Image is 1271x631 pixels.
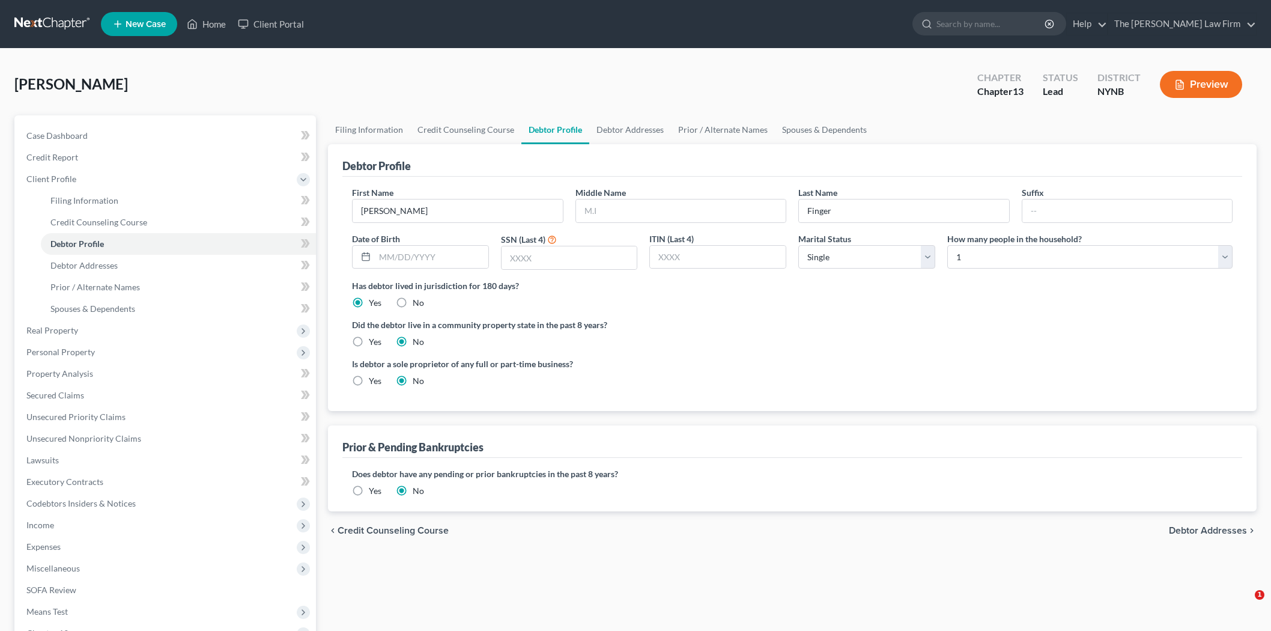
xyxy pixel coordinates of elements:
a: Credit Counseling Course [41,212,316,233]
span: Credit Counseling Course [338,526,449,535]
span: Property Analysis [26,368,93,379]
a: SOFA Review [17,579,316,601]
span: Miscellaneous [26,563,80,573]
span: New Case [126,20,166,29]
a: Prior / Alternate Names [41,276,316,298]
label: Yes [369,336,381,348]
span: Debtor Addresses [50,260,118,270]
span: [PERSON_NAME] [14,75,128,93]
div: NYNB [1097,85,1141,99]
label: No [413,297,424,309]
a: Case Dashboard [17,125,316,147]
a: Credit Report [17,147,316,168]
a: Help [1067,13,1107,35]
span: Income [26,520,54,530]
a: Debtor Profile [521,115,589,144]
a: Secured Claims [17,385,316,406]
input: Search by name... [936,13,1046,35]
span: Debtor Addresses [1169,526,1247,535]
a: Lawsuits [17,450,316,471]
a: Property Analysis [17,363,316,385]
label: Yes [369,485,381,497]
a: Debtor Addresses [589,115,671,144]
span: Secured Claims [26,390,84,400]
a: Unsecured Nonpriority Claims [17,428,316,450]
label: Does debtor have any pending or prior bankruptcies in the past 8 years? [352,468,1233,480]
span: Spouses & Dependents [50,303,135,314]
button: Debtor Addresses chevron_right [1169,526,1257,535]
a: Spouses & Dependents [775,115,874,144]
span: Codebtors Insiders & Notices [26,498,136,508]
i: chevron_right [1247,526,1257,535]
label: No [413,336,424,348]
label: How many people in the household? [947,233,1082,245]
i: chevron_left [328,526,338,535]
span: Unsecured Nonpriority Claims [26,433,141,444]
a: Filing Information [328,115,410,144]
label: ITIN (Last 4) [649,233,694,245]
label: Suffix [1022,186,1044,199]
div: Status [1043,71,1078,85]
span: Means Test [26,606,68,617]
input: -- [1022,200,1233,222]
label: Date of Birth [352,233,400,245]
input: XXXX [502,246,637,269]
iframe: Intercom live chat [1230,590,1259,619]
a: Client Portal [232,13,310,35]
button: Preview [1160,71,1242,98]
span: Prior / Alternate Names [50,282,140,292]
label: SSN (Last 4) [501,233,545,246]
span: Personal Property [26,347,95,357]
span: 1 [1255,590,1264,600]
div: Chapter [977,71,1024,85]
label: Yes [369,375,381,387]
div: Lead [1043,85,1078,99]
span: 13 [1013,85,1024,97]
span: Unsecured Priority Claims [26,412,126,422]
a: The [PERSON_NAME] Law Firm [1108,13,1256,35]
a: Filing Information [41,190,316,212]
a: Spouses & Dependents [41,298,316,320]
span: SOFA Review [26,585,76,595]
input: MM/DD/YYYY [375,246,488,269]
a: Home [181,13,232,35]
span: Expenses [26,541,61,552]
label: Did the debtor live in a community property state in the past 8 years? [352,319,1233,331]
a: Debtor Profile [41,233,316,255]
div: Debtor Profile [342,159,411,173]
label: Last Name [798,186,837,199]
span: Real Property [26,325,78,335]
input: -- [799,200,1009,222]
div: District [1097,71,1141,85]
label: Marital Status [798,233,851,245]
span: Filing Information [50,195,118,206]
span: Debtor Profile [50,239,104,249]
input: -- [353,200,563,222]
a: Unsecured Priority Claims [17,406,316,428]
span: Credit Counseling Course [50,217,147,227]
a: Debtor Addresses [41,255,316,276]
span: Case Dashboard [26,130,88,141]
label: No [413,485,424,497]
span: Executory Contracts [26,477,103,487]
a: Executory Contracts [17,471,316,493]
button: chevron_left Credit Counseling Course [328,526,449,535]
span: Lawsuits [26,455,59,465]
a: Prior / Alternate Names [671,115,775,144]
label: No [413,375,424,387]
input: M.I [576,200,786,222]
label: Yes [369,297,381,309]
span: Credit Report [26,152,78,162]
a: Credit Counseling Course [410,115,521,144]
input: XXXX [650,246,786,269]
label: Has debtor lived in jurisdiction for 180 days? [352,279,1233,292]
label: Middle Name [575,186,626,199]
span: Client Profile [26,174,76,184]
div: Chapter [977,85,1024,99]
label: Is debtor a sole proprietor of any full or part-time business? [352,358,786,370]
label: First Name [352,186,393,199]
div: Prior & Pending Bankruptcies [342,440,484,454]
